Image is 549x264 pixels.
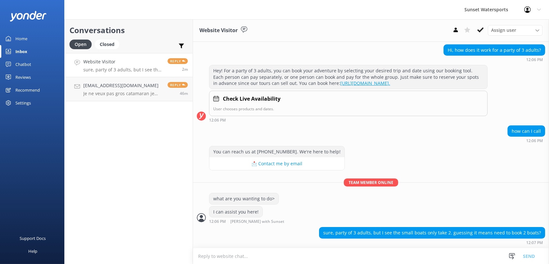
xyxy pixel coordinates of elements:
span: Sep 02 2025 11:07am (UTC -05:00) America/Cancun [182,67,188,72]
strong: 12:06 PM [209,220,226,224]
h4: Website Visitor [83,58,163,65]
div: Inbox [15,45,27,58]
a: [URL][DOMAIN_NAME]. [340,80,390,86]
strong: 12:07 PM [526,241,543,245]
div: how can I call [508,126,545,137]
span: Assign user [491,27,516,34]
span: Team member online [344,178,398,187]
div: Sep 02 2025 11:06am (UTC -05:00) America/Cancun [444,57,545,62]
span: [PERSON_NAME] with Sunset [230,220,284,224]
strong: 12:06 PM [209,118,226,122]
div: Home [15,32,27,45]
div: Open [69,40,92,49]
h3: Website Visitor [199,26,238,35]
div: Hey! For a party of 3 adults, you can book your adventure by selecting your desired trip and date... [209,65,487,89]
span: Sep 02 2025 10:23am (UTC -05:00) America/Cancun [180,91,188,96]
div: Sep 02 2025 11:06am (UTC -05:00) America/Cancun [209,118,488,122]
div: I can assist you here! [209,206,262,217]
p: sure, party of 3 adults, but I see the small boats only take 2. guessing it means need to book 2 ... [83,67,163,73]
div: Closed [95,40,119,49]
p: User chooses products and dates. [213,106,483,112]
h2: Conversations [69,24,188,36]
button: 📩 Contact me by email [209,157,344,170]
div: Help [28,245,37,258]
a: Open [69,41,95,48]
div: sure, party of 3 adults, but I see the small boats only take 2. guessing it means need to book 2 ... [319,227,545,238]
span: Reply [168,82,188,88]
div: Reviews [15,71,31,84]
h4: Check Live Availability [223,95,280,103]
a: Website Visitorsure, party of 3 adults, but I see the small boats only take 2. guessing it means ... [65,53,193,77]
div: Recommend [15,84,40,96]
div: You can reach us at [PHONE_NUMBER]. We're here to help! [209,146,344,157]
strong: 12:06 PM [526,139,543,143]
img: yonder-white-logo.png [10,11,47,22]
span: Reply [168,58,188,64]
div: Hi, how does it work for a party of 3 adults? [444,45,545,56]
p: Je ne veux pas gros catamaran je veux pédalo avec moteur [83,91,163,96]
div: what are you wanting to do> [209,193,279,204]
strong: 12:06 PM [526,58,543,62]
div: Chatbot [15,58,31,71]
div: Settings [15,96,31,109]
div: Sep 02 2025 11:06am (UTC -05:00) America/Cancun [508,138,545,143]
div: Support Docs [20,232,46,245]
div: Sep 02 2025 11:06am (UTC -05:00) America/Cancun [209,219,305,224]
a: [EMAIL_ADDRESS][DOMAIN_NAME]Je ne veux pas gros catamaran je veux pédalo avec moteurReply46m [65,77,193,101]
a: Closed [95,41,123,48]
div: Assign User [488,25,543,35]
h4: [EMAIL_ADDRESS][DOMAIN_NAME] [83,82,163,89]
div: Sep 02 2025 11:07am (UTC -05:00) America/Cancun [319,240,545,245]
